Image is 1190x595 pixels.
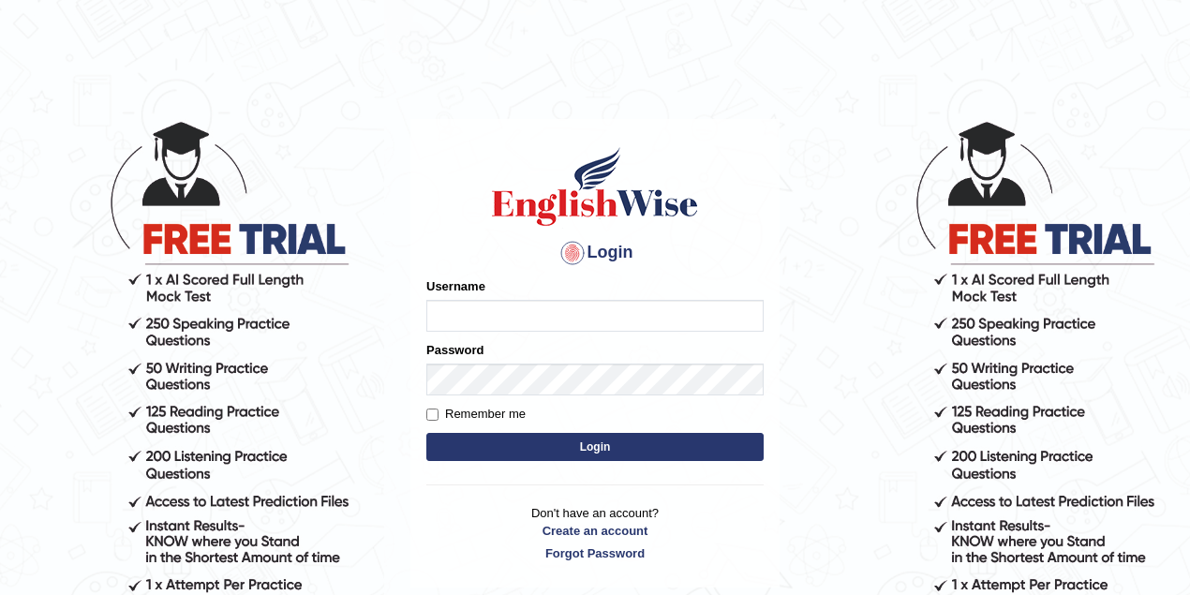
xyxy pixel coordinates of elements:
[426,405,526,424] label: Remember me
[426,544,764,562] a: Forgot Password
[426,409,439,421] input: Remember me
[426,277,485,295] label: Username
[488,144,702,229] img: Logo of English Wise sign in for intelligent practice with AI
[426,341,483,359] label: Password
[426,433,764,461] button: Login
[426,504,764,562] p: Don't have an account?
[426,238,764,268] h4: Login
[426,522,764,540] a: Create an account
